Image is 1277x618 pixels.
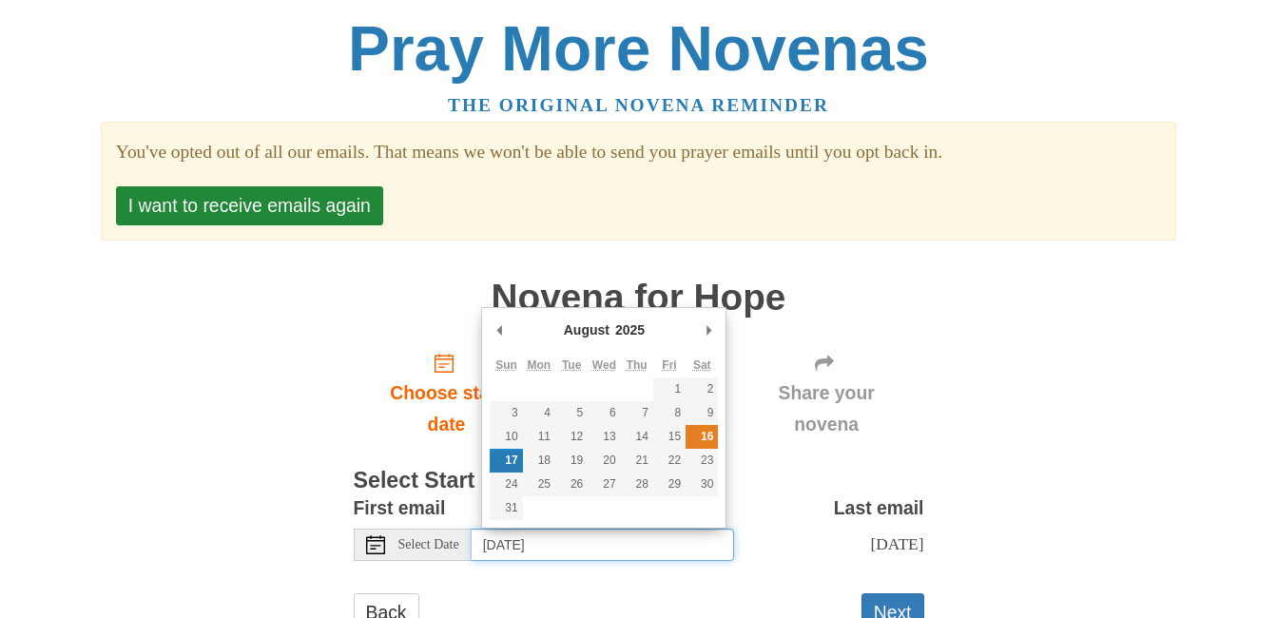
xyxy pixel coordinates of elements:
button: 23 [686,449,718,473]
span: Select Date [398,538,459,551]
button: 13 [588,425,620,449]
button: I want to receive emails again [116,186,383,225]
button: 9 [686,401,718,425]
button: 7 [621,401,653,425]
a: Choose start date [354,337,540,450]
button: 17 [490,449,522,473]
abbr: Thursday [627,358,648,372]
abbr: Monday [528,358,551,372]
button: 12 [555,425,588,449]
button: 14 [621,425,653,449]
button: 15 [653,425,686,449]
button: 3 [490,401,522,425]
button: 26 [555,473,588,496]
button: 31 [490,496,522,520]
button: 5 [555,401,588,425]
span: Share your novena [748,377,905,440]
button: 28 [621,473,653,496]
abbr: Tuesday [562,358,581,372]
div: August [561,316,612,344]
button: 22 [653,449,686,473]
button: 16 [686,425,718,449]
button: 6 [588,401,620,425]
a: The original novena reminder [448,95,829,115]
span: [DATE] [870,534,923,553]
span: Choose start date [373,377,521,440]
div: Click "Next" to confirm your start date first. [729,337,924,450]
button: 2 [686,377,718,401]
button: 25 [523,473,555,496]
button: 29 [653,473,686,496]
button: 24 [490,473,522,496]
button: 8 [653,401,686,425]
label: Last email [834,492,924,524]
button: Previous Month [490,316,509,344]
button: Next Month [699,316,718,344]
abbr: Wednesday [592,358,616,372]
button: 30 [686,473,718,496]
h3: Select Start Date [354,469,924,493]
h1: Novena for Hope [354,278,924,319]
section: You've opted out of all our emails. That means we won't be able to send you prayer emails until y... [116,137,1161,168]
button: 4 [523,401,555,425]
button: 18 [523,449,555,473]
abbr: Friday [662,358,676,372]
abbr: Saturday [693,358,711,372]
button: 20 [588,449,620,473]
button: 10 [490,425,522,449]
button: 1 [653,377,686,401]
button: 21 [621,449,653,473]
button: 19 [555,449,588,473]
abbr: Sunday [495,358,517,372]
label: First email [354,492,446,524]
input: Use the arrow keys to pick a date [472,529,734,561]
div: 2025 [612,316,648,344]
button: 27 [588,473,620,496]
a: Pray More Novenas [348,13,929,84]
button: 11 [523,425,555,449]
